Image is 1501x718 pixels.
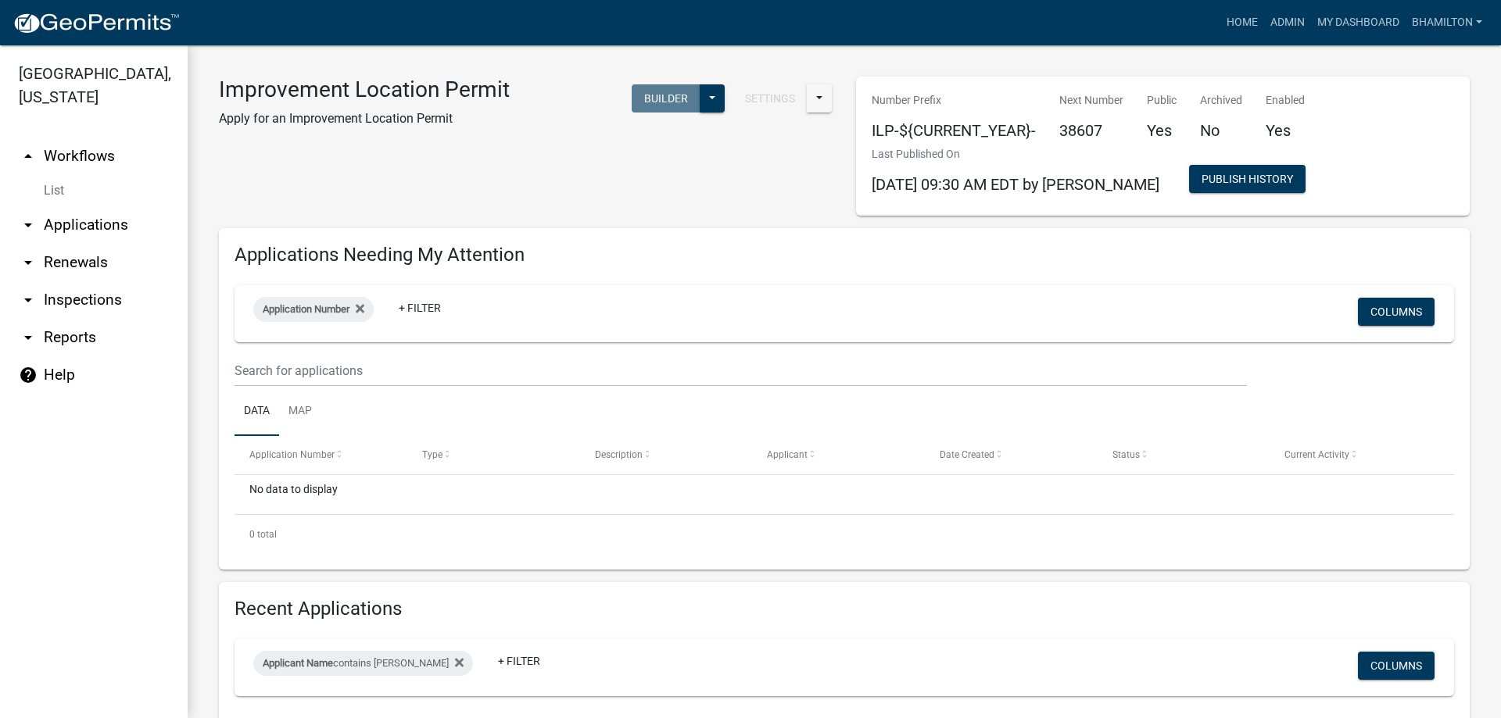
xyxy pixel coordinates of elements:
[595,449,643,460] span: Description
[1200,121,1242,140] h5: No
[1112,449,1140,460] span: Status
[579,436,752,473] datatable-header-cell: Description
[235,598,1454,620] h4: Recent Applications
[1266,121,1305,140] h5: Yes
[1220,8,1264,38] a: Home
[872,121,1036,140] h5: ILP-${CURRENT_YEAR}-
[1406,8,1488,38] a: bhamilton
[1147,92,1177,109] p: Public
[19,291,38,309] i: arrow_drop_down
[1266,92,1305,109] p: Enabled
[19,147,38,166] i: arrow_drop_up
[872,175,1159,194] span: [DATE] 09:30 AM EDT by [PERSON_NAME]
[235,475,1454,514] div: No data to display
[235,244,1454,266] h4: Applications Needing My Attention
[1189,174,1306,187] wm-modal-confirm: Workflow Publish History
[1200,92,1242,109] p: Archived
[1358,652,1435,680] button: Columns
[733,84,808,113] button: Settings
[235,387,279,437] a: Data
[235,436,407,473] datatable-header-cell: Application Number
[1189,165,1306,193] button: Publish History
[872,92,1036,109] p: Number Prefix
[263,303,349,315] span: Application Number
[485,647,553,675] a: + Filter
[1270,436,1442,473] datatable-header-cell: Current Activity
[19,216,38,234] i: arrow_drop_down
[235,515,1454,554] div: 0 total
[407,436,580,473] datatable-header-cell: Type
[1358,298,1435,326] button: Columns
[632,84,700,113] button: Builder
[386,294,453,322] a: + Filter
[279,387,321,437] a: Map
[1098,436,1270,473] datatable-header-cell: Status
[1059,121,1123,140] h5: 38607
[752,436,925,473] datatable-header-cell: Applicant
[940,449,994,460] span: Date Created
[1284,449,1349,460] span: Current Activity
[249,449,335,460] span: Application Number
[1264,8,1311,38] a: Admin
[235,355,1247,387] input: Search for applications
[263,657,333,669] span: Applicant Name
[1311,8,1406,38] a: My Dashboard
[422,449,442,460] span: Type
[767,449,808,460] span: Applicant
[219,109,510,128] p: Apply for an Improvement Location Permit
[253,651,473,676] div: contains [PERSON_NAME]
[19,328,38,347] i: arrow_drop_down
[19,366,38,384] i: help
[219,77,510,103] h3: Improvement Location Permit
[1147,121,1177,140] h5: Yes
[1059,92,1123,109] p: Next Number
[925,436,1098,473] datatable-header-cell: Date Created
[19,253,38,272] i: arrow_drop_down
[872,146,1159,163] p: Last Published On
